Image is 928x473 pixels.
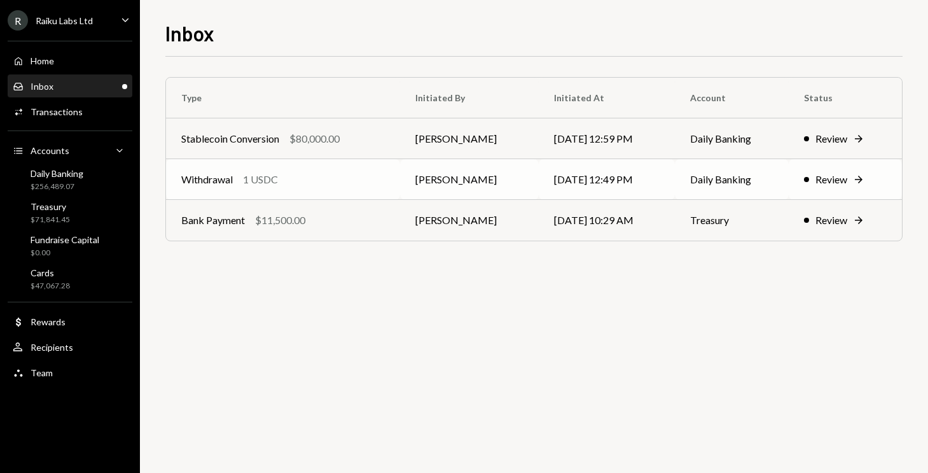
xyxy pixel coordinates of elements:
div: Review [815,131,847,146]
div: Fundraise Capital [31,234,99,245]
div: $80,000.00 [289,131,340,146]
div: $47,067.28 [31,281,70,292]
div: Team [31,367,53,378]
div: 1 USDC [243,172,278,187]
h1: Inbox [165,20,214,46]
div: Inbox [31,81,53,92]
div: Review [815,172,847,187]
div: Cards [31,267,70,278]
a: Cards$47,067.28 [8,264,132,294]
div: Raiku Labs Ltd [36,15,93,26]
div: Treasury [31,201,70,212]
a: Recipients [8,335,132,358]
a: Home [8,49,132,72]
td: Daily Banking [675,118,788,159]
th: Account [675,78,788,118]
div: Withdrawal [181,172,233,187]
div: $0.00 [31,248,99,258]
td: Daily Banking [675,159,788,200]
a: Fundraise Capital$0.00 [8,230,132,261]
div: $256,489.07 [31,181,83,192]
div: Stablecoin Conversion [181,131,279,146]
div: Daily Banking [31,168,83,179]
a: Daily Banking$256,489.07 [8,164,132,195]
td: Treasury [675,200,788,241]
th: Initiated At [539,78,675,118]
a: Accounts [8,139,132,162]
div: $11,500.00 [255,213,305,228]
div: Home [31,55,54,66]
div: Transactions [31,106,83,117]
a: Inbox [8,74,132,97]
th: Status [789,78,902,118]
div: R [8,10,28,31]
th: Type [166,78,400,118]
a: Treasury$71,841.45 [8,197,132,228]
a: Transactions [8,100,132,123]
div: Review [815,213,847,228]
div: Rewards [31,316,66,327]
td: [PERSON_NAME] [400,159,539,200]
a: Rewards [8,310,132,333]
td: [DATE] 12:49 PM [539,159,675,200]
a: Team [8,361,132,384]
div: Accounts [31,145,69,156]
div: Recipients [31,342,73,353]
td: [PERSON_NAME] [400,118,539,159]
td: [DATE] 10:29 AM [539,200,675,241]
div: $71,841.45 [31,215,70,225]
div: Bank Payment [181,213,245,228]
td: [PERSON_NAME] [400,200,539,241]
th: Initiated By [400,78,539,118]
td: [DATE] 12:59 PM [539,118,675,159]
